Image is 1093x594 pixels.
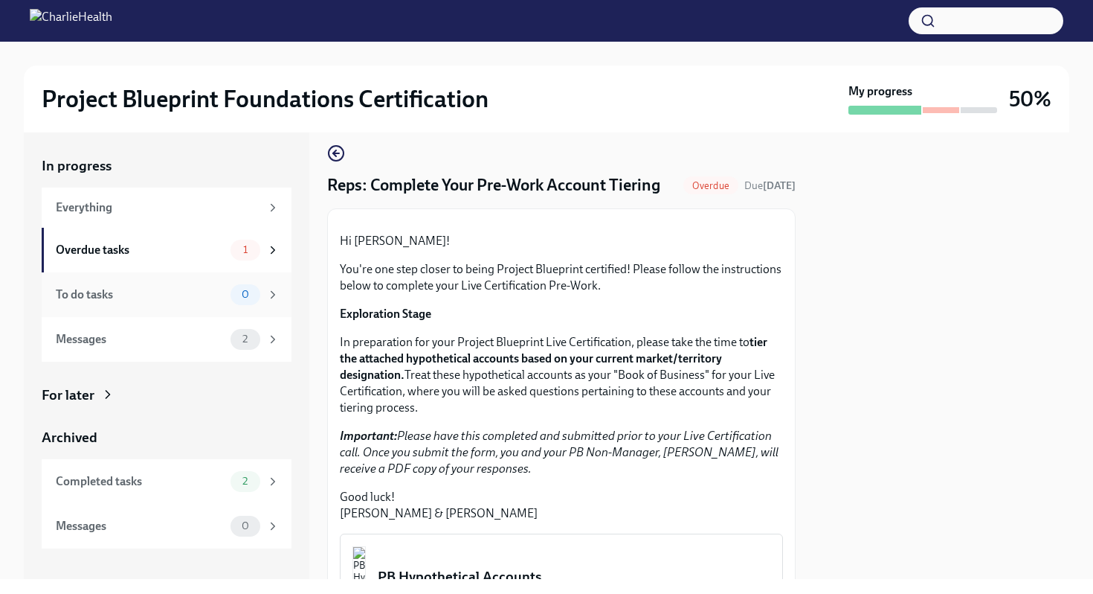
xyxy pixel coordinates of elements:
[42,504,291,549] a: Messages0
[744,179,796,193] span: September 8th, 2025 11:00
[30,9,112,33] img: CharlieHealth
[233,333,257,345] span: 2
[1009,86,1051,112] h3: 50%
[378,567,770,587] div: PB Hypothetical Accounts
[56,242,225,258] div: Overdue tasks
[763,179,796,192] strong: [DATE]
[327,174,660,197] h4: Reps: Complete Your Pre-Work Account Tiering
[42,459,291,504] a: Completed tasks2
[42,156,291,176] a: In progress
[340,429,778,476] em: Please have this completed and submitted prior to your Live Certification call. Once you submit t...
[42,317,291,362] a: Messages2
[233,520,258,531] span: 0
[683,180,738,191] span: Overdue
[340,334,783,416] p: In preparation for your Project Blueprint Live Certification, please take the time to Treat these...
[56,518,225,534] div: Messages
[340,335,767,382] strong: tier the attached hypothetical accounts based on your current market/territory designation.
[56,287,225,303] div: To do tasks
[340,261,783,294] p: You're one step closer to being Project Blueprint certified! Please follow the instructions below...
[42,428,291,447] a: Archived
[42,272,291,317] a: To do tasks0
[848,83,912,100] strong: My progress
[340,489,783,522] p: Good luck! [PERSON_NAME] & [PERSON_NAME]
[42,84,489,114] h2: Project Blueprint Foundations Certification
[56,473,225,490] div: Completed tasks
[233,289,258,300] span: 0
[340,429,397,443] strong: Important:
[42,188,291,228] a: Everything
[340,307,431,321] strong: Exploration Stage
[744,179,796,192] span: Due
[42,386,291,405] a: For later
[340,233,783,249] p: Hi [PERSON_NAME]!
[42,228,291,272] a: Overdue tasks1
[56,331,225,348] div: Messages
[233,476,257,487] span: 2
[56,199,260,216] div: Everything
[42,386,94,405] div: For later
[234,244,257,255] span: 1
